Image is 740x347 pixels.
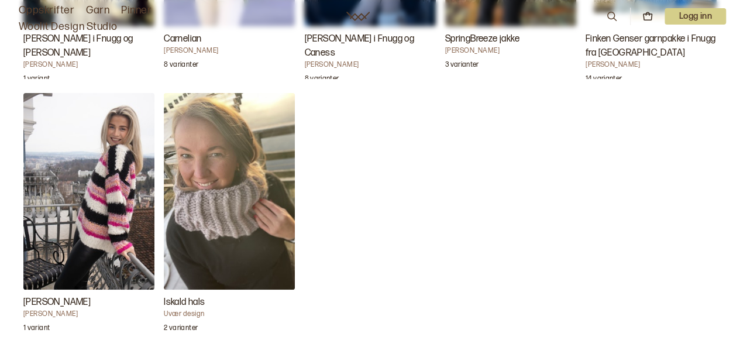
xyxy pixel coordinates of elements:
[164,296,295,310] h3: Iskald hals
[586,60,717,70] h4: [PERSON_NAME]
[23,60,154,70] h4: [PERSON_NAME]
[23,310,154,319] h4: [PERSON_NAME]
[304,60,435,70] h4: [PERSON_NAME]
[86,2,109,19] a: Garn
[23,32,154,60] h3: [PERSON_NAME] i Fnugg og [PERSON_NAME]
[445,60,479,72] p: 3 varianter
[445,32,576,46] h3: SpringBreeze jakke
[586,32,717,60] h3: Finken Genser garnpakke i Fnugg fra [GEOGRAPHIC_DATA]
[665,8,726,25] button: User dropdown
[164,60,198,72] p: 8 varianter
[164,93,295,290] img: Uvær designIskald hals
[164,324,198,335] p: 2 varianter
[23,74,50,86] p: 1 variant
[164,46,295,56] h4: [PERSON_NAME]
[19,19,118,35] a: Woolit Design Studio
[164,32,295,46] h3: Carnelian
[665,8,726,25] p: Logg inn
[23,324,50,335] p: 1 variant
[586,74,622,86] p: 14 varianter
[23,93,154,339] a: Nikka Genser
[23,296,154,310] h3: [PERSON_NAME]
[164,310,295,319] h4: Uvær design
[445,46,576,56] h4: [PERSON_NAME]
[23,93,154,290] img: Mari Kalberg SkjævelandNikka Genser
[164,93,295,339] a: Iskald hals
[346,12,370,21] a: Woolit
[121,2,152,19] a: Pinner
[304,32,435,60] h3: [PERSON_NAME] i Fnugg og Caness
[19,2,74,19] a: Oppskrifter
[304,74,339,86] p: 8 varianter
